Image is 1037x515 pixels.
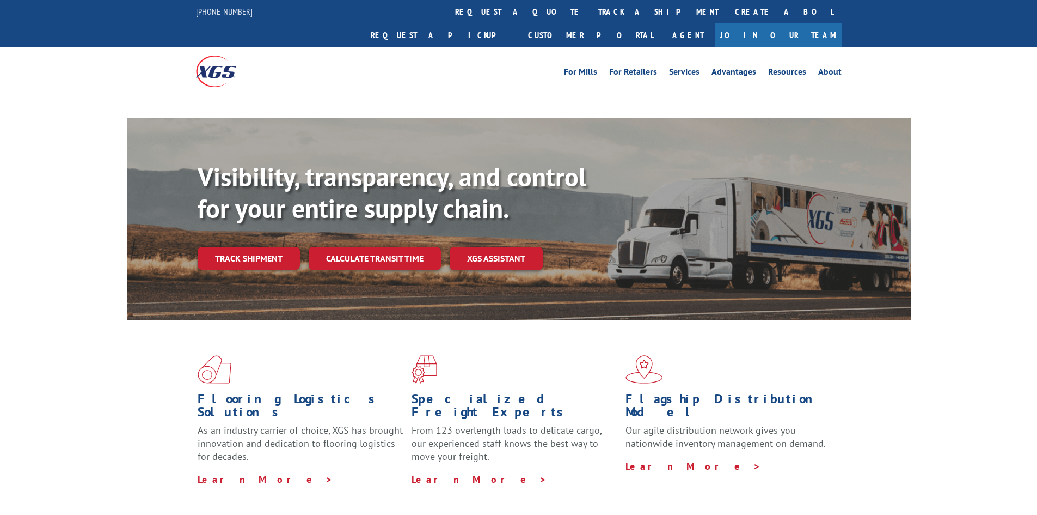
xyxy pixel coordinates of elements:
a: Advantages [711,68,756,80]
a: Agent [661,23,715,47]
a: Learn More > [198,473,333,486]
a: Calculate transit time [309,247,441,270]
span: As an industry carrier of choice, XGS has brought innovation and dedication to flooring logistics... [198,424,403,463]
span: Our agile distribution network gives you nationwide inventory management on demand. [625,424,826,450]
a: Services [669,68,699,80]
a: Track shipment [198,247,300,270]
a: Learn More > [625,460,761,472]
a: XGS ASSISTANT [450,247,543,270]
img: xgs-icon-total-supply-chain-intelligence-red [198,355,231,384]
img: xgs-icon-focused-on-flooring-red [412,355,437,384]
a: For Retailers [609,68,657,80]
img: xgs-icon-flagship-distribution-model-red [625,355,663,384]
a: About [818,68,842,80]
a: For Mills [564,68,597,80]
h1: Flagship Distribution Model [625,392,831,424]
a: Resources [768,68,806,80]
a: Learn More > [412,473,547,486]
a: Customer Portal [520,23,661,47]
b: Visibility, transparency, and control for your entire supply chain. [198,160,586,225]
h1: Specialized Freight Experts [412,392,617,424]
a: [PHONE_NUMBER] [196,6,253,17]
a: Join Our Team [715,23,842,47]
h1: Flooring Logistics Solutions [198,392,403,424]
p: From 123 overlength loads to delicate cargo, our experienced staff knows the best way to move you... [412,424,617,472]
a: Request a pickup [363,23,520,47]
